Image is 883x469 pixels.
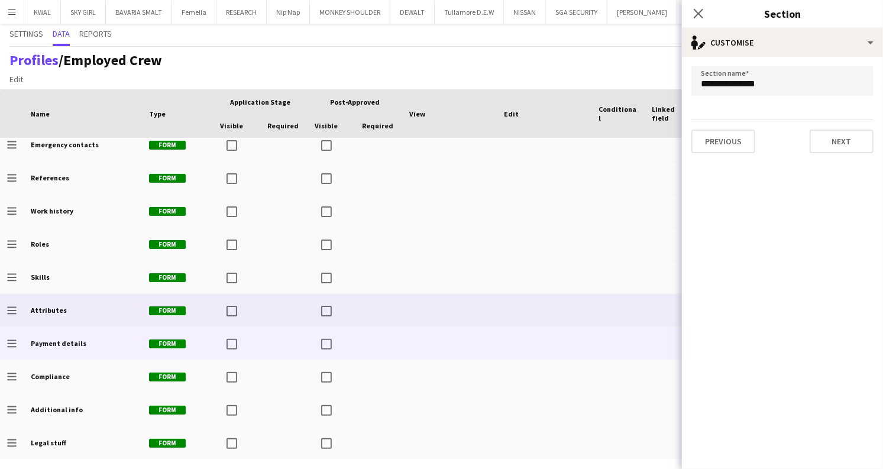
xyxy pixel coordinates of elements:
button: [PERSON_NAME] [607,1,677,24]
span: Form [149,439,186,448]
span: Form [149,306,186,315]
span: Required [362,121,393,130]
span: Name [31,109,50,118]
button: SGA SECURITY [546,1,607,24]
span: Form [149,240,186,249]
span: Application stage [230,98,290,106]
span: Visible [220,121,243,130]
button: RESEARCH [216,1,267,24]
span: Settings [9,30,43,38]
span: Form [149,406,186,415]
b: Emergency contacts [31,140,99,149]
button: KWAL [24,1,61,24]
span: Form [149,339,186,348]
div: Customise [682,28,883,57]
button: Nip Nap [267,1,310,24]
b: Payment details [31,339,86,348]
button: MONKEY SHOULDER [310,1,390,24]
b: Attributes [31,306,67,315]
button: DEWALT [390,1,435,24]
span: Form [149,273,186,282]
span: Conditional [599,105,638,122]
span: Edit [504,109,519,118]
button: BAVARIA SMALT [106,1,172,24]
b: References [31,173,69,182]
span: Form [149,373,186,381]
button: Previous [691,130,755,153]
b: Compliance [31,372,70,381]
b: Legal stuff [31,438,66,447]
span: Reports [79,30,112,38]
h3: Section [682,6,883,21]
span: Visible [315,121,338,130]
span: Linked field [652,105,691,122]
button: SKY GIRL [61,1,106,24]
span: Form [149,141,186,150]
span: Form [149,174,186,183]
button: Flirt Vodka [677,1,729,24]
span: Post-Approved [330,98,380,106]
b: Skills [31,273,50,282]
a: Edit [5,72,28,87]
span: Employed Crew [63,51,162,69]
span: Required [267,121,299,130]
button: Femella [172,1,216,24]
b: Roles [31,240,49,248]
button: Tullamore D.E.W [435,1,504,24]
span: Form [149,207,186,216]
b: Additional info [31,405,83,414]
span: Type [149,109,166,118]
h1: / [9,51,162,69]
button: NISSAN [504,1,546,24]
a: Profiles [9,51,59,69]
span: View [409,109,425,118]
span: Edit [9,74,23,85]
button: Next [810,130,874,153]
b: Work history [31,206,73,215]
span: Data [53,30,70,38]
